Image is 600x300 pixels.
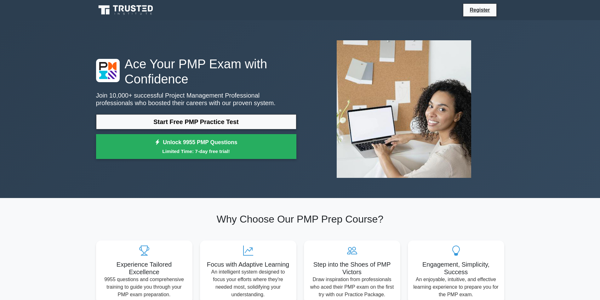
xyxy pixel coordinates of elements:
[413,276,499,298] p: An enjoyable, intuitive, and effective learning experience to prepare you for the PMP exam.
[96,92,296,107] p: Join 10,000+ successful Project Management Professional professionals who boosted their careers w...
[104,148,289,155] small: Limited Time: 7-day free trial!
[96,114,296,129] a: Start Free PMP Practice Test
[101,276,187,298] p: 9955 questions and comprehensive training to guide you through your PMP exam preparation.
[309,276,395,298] p: Draw inspiration from professionals who aced their PMP exam on the first try with our Practice Pa...
[413,261,499,276] h5: Engagement, Simplicity, Success
[205,261,291,268] h5: Focus with Adaptive Learning
[205,268,291,298] p: An intelligent system designed to focus your efforts where they're needed most, solidifying your ...
[309,261,395,276] h5: Step into the Shoes of PMP Victors
[96,56,296,87] h1: Ace Your PMP Exam with Confidence
[96,213,504,225] h2: Why Choose Our PMP Prep Course?
[96,134,296,159] a: Unlock 9955 PMP QuestionsLimited Time: 7-day free trial!
[101,261,187,276] h5: Experience Tailored Excellence
[466,6,494,14] a: Register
